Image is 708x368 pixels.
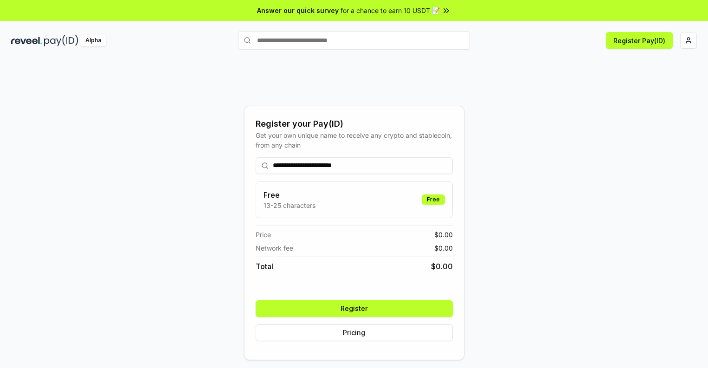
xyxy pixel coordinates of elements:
[256,324,453,341] button: Pricing
[256,300,453,317] button: Register
[434,230,453,239] span: $ 0.00
[256,261,273,272] span: Total
[422,194,445,205] div: Free
[264,200,315,210] p: 13-25 characters
[606,32,673,49] button: Register Pay(ID)
[434,243,453,253] span: $ 0.00
[11,35,42,46] img: reveel_dark
[80,35,106,46] div: Alpha
[264,189,315,200] h3: Free
[256,230,271,239] span: Price
[256,130,453,150] div: Get your own unique name to receive any crypto and stablecoin, from any chain
[341,6,440,15] span: for a chance to earn 10 USDT 📝
[256,243,293,253] span: Network fee
[257,6,339,15] span: Answer our quick survey
[256,117,453,130] div: Register your Pay(ID)
[44,35,78,46] img: pay_id
[431,261,453,272] span: $ 0.00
